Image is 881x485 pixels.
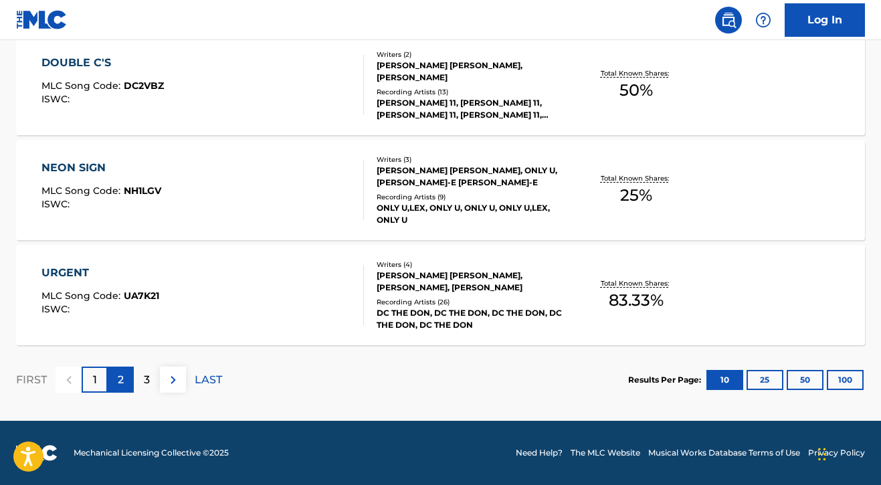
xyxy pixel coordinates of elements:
p: 1 [93,372,97,388]
div: [PERSON_NAME] [PERSON_NAME], ONLY U, [PERSON_NAME]-E [PERSON_NAME]-E [377,165,565,189]
div: Recording Artists ( 9 ) [377,192,565,202]
img: right [165,372,181,388]
a: The MLC Website [571,447,640,459]
a: DOUBLE C'SMLC Song Code:DC2VBZISWC:Writers (2)[PERSON_NAME] [PERSON_NAME], [PERSON_NAME]Recording... [16,35,865,135]
div: DOUBLE C'S [41,55,164,71]
p: Total Known Shares: [601,173,672,183]
p: Total Known Shares: [601,68,672,78]
div: Writers ( 3 ) [377,155,565,165]
p: Results Per Page: [628,374,704,386]
p: LAST [195,372,222,388]
a: NEON SIGNMLC Song Code:NH1LGVISWC:Writers (3)[PERSON_NAME] [PERSON_NAME], ONLY U, [PERSON_NAME]-E... [16,140,865,240]
button: 50 [787,370,823,390]
img: help [755,12,771,28]
a: Need Help? [516,447,563,459]
div: ONLY U,LEX, ONLY U, ONLY U, ONLY U,LEX, ONLY U [377,202,565,226]
div: Writers ( 2 ) [377,50,565,60]
div: NEON SIGN [41,160,161,176]
a: Log In [785,3,865,37]
p: 2 [118,372,124,388]
div: Writers ( 4 ) [377,260,565,270]
button: 100 [827,370,864,390]
div: [PERSON_NAME] [PERSON_NAME], [PERSON_NAME], [PERSON_NAME] [377,270,565,294]
p: Total Known Shares: [601,278,672,288]
div: [PERSON_NAME] [PERSON_NAME], [PERSON_NAME] [377,60,565,84]
span: 25 % [620,183,652,207]
span: UA7K21 [124,290,159,302]
div: Recording Artists ( 13 ) [377,87,565,97]
span: ISWC : [41,198,73,210]
span: DC2VBZ [124,80,164,92]
iframe: Chat Widget [814,421,881,485]
button: 10 [706,370,743,390]
a: Musical Works Database Terms of Use [648,447,800,459]
div: Drag [818,434,826,474]
p: FIRST [16,372,47,388]
span: MLC Song Code : [41,290,124,302]
p: 3 [144,372,150,388]
img: logo [16,445,58,461]
span: Mechanical Licensing Collective © 2025 [74,447,229,459]
span: MLC Song Code : [41,185,124,197]
a: Privacy Policy [808,447,865,459]
span: ISWC : [41,303,73,315]
span: 50 % [619,78,653,102]
div: Help [750,7,777,33]
span: NH1LGV [124,185,161,197]
div: Recording Artists ( 26 ) [377,297,565,307]
a: URGENTMLC Song Code:UA7K21ISWC:Writers (4)[PERSON_NAME] [PERSON_NAME], [PERSON_NAME], [PERSON_NAM... [16,245,865,345]
span: MLC Song Code : [41,80,124,92]
span: 83.33 % [609,288,664,312]
div: [PERSON_NAME] 11, [PERSON_NAME] 11, [PERSON_NAME] 11, [PERSON_NAME] 11, [PERSON_NAME] 11 [377,97,565,121]
img: search [720,12,737,28]
a: Public Search [715,7,742,33]
div: URGENT [41,265,159,281]
button: 25 [747,370,783,390]
span: ISWC : [41,93,73,105]
img: MLC Logo [16,10,68,29]
div: DC THE DON, DC THE DON, DC THE DON, DC THE DON, DC THE DON [377,307,565,331]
